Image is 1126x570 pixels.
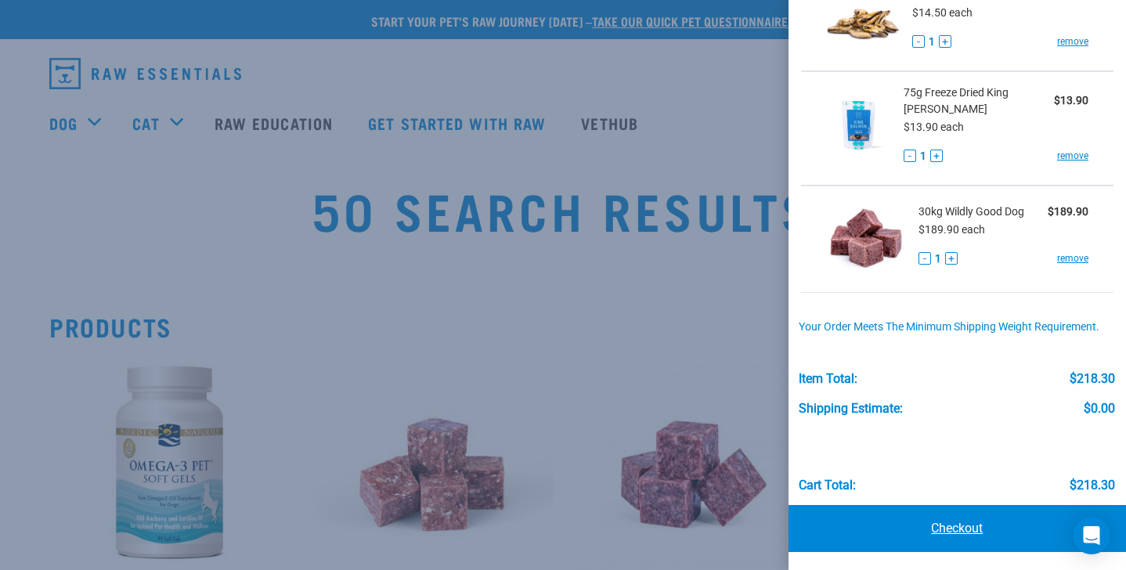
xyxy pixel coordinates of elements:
[929,34,935,50] span: 1
[1084,402,1115,416] div: $0.00
[1057,34,1088,49] a: remove
[1057,251,1088,265] a: remove
[935,251,941,267] span: 1
[904,150,916,162] button: -
[912,35,925,48] button: -
[826,199,907,280] img: Wildly Good Dog Pack (Standard)
[799,321,1115,334] div: Your order meets the minimum shipping weight requirement.
[904,85,1054,117] span: 75g Freeze Dried King [PERSON_NAME]
[789,505,1126,552] a: Checkout
[1054,94,1088,106] strong: $13.90
[912,6,973,19] span: $14.50 each
[904,121,964,133] span: $13.90 each
[1070,478,1115,492] div: $218.30
[799,402,903,416] div: Shipping Estimate:
[945,252,958,265] button: +
[918,204,1024,220] span: 30kg Wildly Good Dog
[1073,517,1110,554] div: Open Intercom Messenger
[930,150,943,162] button: +
[920,148,926,164] span: 1
[1048,205,1088,218] strong: $189.90
[1070,372,1115,386] div: $218.30
[918,223,985,236] span: $189.90 each
[918,252,931,265] button: -
[826,85,892,165] img: Freeze Dried King Salmon
[939,35,951,48] button: +
[799,372,857,386] div: Item Total:
[1057,149,1088,163] a: remove
[799,478,856,492] div: Cart total:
